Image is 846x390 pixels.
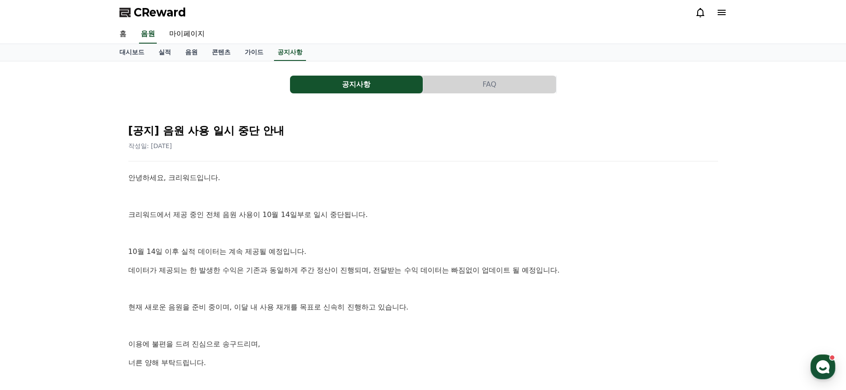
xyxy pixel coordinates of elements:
[128,124,718,138] h2: [공지] 음원 사용 일시 중단 안내
[128,209,718,221] p: 크리워드에서 제공 중인 전체 음원 사용이 10월 14일부로 일시 중단됩니다.
[290,76,423,93] button: 공지사항
[112,25,134,44] a: 홈
[178,44,205,61] a: 음원
[3,282,59,304] a: 홈
[238,44,270,61] a: 가이드
[274,44,306,61] a: 공지사항
[423,76,556,93] a: FAQ
[128,172,718,184] p: 안녕하세요, 크리워드입니다.
[162,25,212,44] a: 마이페이지
[151,44,178,61] a: 실적
[128,246,718,257] p: 10월 14일 이후 실적 데이터는 계속 제공될 예정입니다.
[134,5,186,20] span: CReward
[128,142,172,149] span: 작성일: [DATE]
[423,76,556,93] button: FAQ
[112,44,151,61] a: 대시보드
[128,265,718,276] p: 데이터가 제공되는 한 발생한 수익은 기존과 동일하게 주간 정산이 진행되며, 전달받는 수익 데이터는 빠짐없이 업데이트 될 예정입니다.
[115,282,171,304] a: 설정
[128,357,718,369] p: 너른 양해 부탁드립니다.
[137,295,148,302] span: 설정
[28,295,33,302] span: 홈
[59,282,115,304] a: 대화
[205,44,238,61] a: 콘텐츠
[128,302,718,313] p: 현재 새로운 음원을 준비 중이며, 이달 내 사용 재개를 목표로 신속히 진행하고 있습니다.
[128,338,718,350] p: 이용에 불편을 드려 진심으로 송구드리며,
[119,5,186,20] a: CReward
[81,296,92,303] span: 대화
[139,25,157,44] a: 음원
